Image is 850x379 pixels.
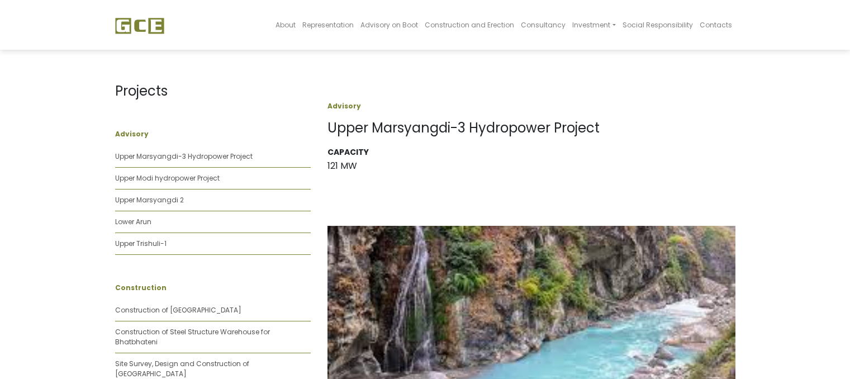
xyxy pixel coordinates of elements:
a: Advisory on Boot [357,3,421,46]
span: Advisory on Boot [360,20,418,30]
h3: 121 MW [327,160,735,171]
a: Construction of [GEOGRAPHIC_DATA] [115,305,241,315]
a: Upper Trishuli-1 [115,239,167,248]
a: Consultancy [517,3,569,46]
a: Representation [299,3,357,46]
p: Construction [115,283,311,293]
p: Projects [115,81,311,101]
a: Social Responsibility [619,3,696,46]
span: Consultancy [521,20,566,30]
a: Contacts [696,3,735,46]
p: Advisory [115,129,311,139]
img: GCE Group [115,17,164,34]
span: Investment [572,20,610,30]
a: Investment [569,3,619,46]
a: Site Survey, Design and Construction of [GEOGRAPHIC_DATA] [115,359,249,378]
span: Social Responsibility [623,20,693,30]
p: Advisory [327,101,735,111]
h3: Capacity [327,148,735,157]
a: Upper Marsyangdi 2 [115,195,184,205]
span: Representation [302,20,354,30]
a: Lower Arun [115,217,151,226]
span: About [276,20,296,30]
a: Upper Modi hydropower Project [115,173,220,183]
span: Construction and Erection [425,20,514,30]
a: Construction and Erection [421,3,517,46]
a: Construction of Steel Structure Warehouse for Bhatbhateni [115,327,270,347]
a: Upper Marsyangdi-3 Hydropower Project [115,151,253,161]
h1: Upper Marsyangdi-3 Hydropower Project [327,120,735,136]
span: Contacts [700,20,732,30]
a: About [272,3,299,46]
